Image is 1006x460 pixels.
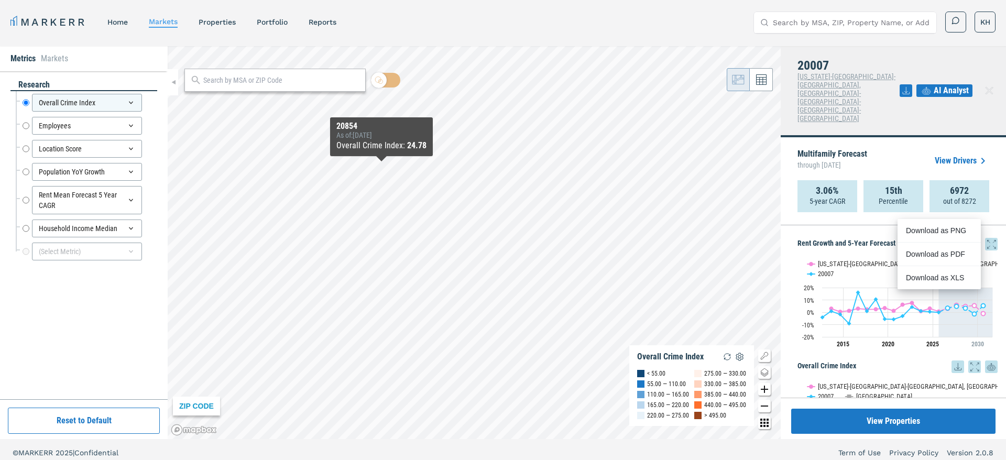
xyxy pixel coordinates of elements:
[10,79,157,91] div: research
[168,46,781,439] canvas: Map
[829,309,834,313] path: Thursday, 29 Aug, 20:00, 0.89. 20007.
[898,266,981,289] div: Download as XLS
[336,122,427,131] div: 20854
[879,196,908,206] p: Percentile
[791,409,996,434] button: View Properties
[804,284,814,292] text: 20%
[647,400,689,410] div: 165.00 — 220.00
[964,306,968,310] path: Tuesday, 29 Aug, 20:00, 3.32. 20007.
[804,297,814,304] text: 10%
[32,117,142,135] div: Employees
[846,392,867,400] button: Show USA
[647,389,689,400] div: 110.00 — 165.00
[336,131,427,139] div: As of : [DATE]
[946,303,986,316] g: 20007, line 4 of 4 with 5 data points.
[647,379,686,389] div: 55.00 — 110.00
[981,311,986,315] path: Thursday, 29 Aug, 20:00, -1.11. Washington-Arlington-Alexandria, DC-VA-MD-WV.
[32,163,142,181] div: Population YoY Growth
[704,400,746,410] div: 440.00 — 495.00
[704,410,726,421] div: > 495.00
[773,12,930,33] input: Search by MSA, ZIP, Property Name, or Address
[704,379,746,389] div: 330.00 — 385.00
[906,225,966,236] div: Download as PNG
[758,349,771,362] button: Show/Hide Legend Map Button
[919,309,923,313] path: Tuesday, 29 Aug, 20:00, 1. 20007.
[199,18,236,26] a: properties
[257,18,288,26] a: Portfolio
[8,408,160,434] button: Reset to Default
[901,314,905,318] path: Sunday, 29 Aug, 20:00, -3.13. 20007.
[906,249,966,259] div: Download as PDF
[56,448,74,457] span: 2025 |
[810,196,845,206] p: 5-year CAGR
[901,302,905,306] path: Sunday, 29 Aug, 20:00, 6.14. Washington-Arlington-Alexandria, DC-VA-MD-WV.
[647,410,689,421] div: 220.00 — 275.00
[171,424,217,436] a: Mapbox logo
[975,12,996,32] button: KH
[149,17,178,26] a: markets
[807,392,835,400] button: Show 20007
[309,18,336,26] a: reports
[898,219,981,243] div: Download as PNG
[889,447,938,458] a: Privacy Policy
[883,317,887,321] path: Thursday, 29 Aug, 20:00, -5.49. 20007.
[41,52,68,65] li: Markets
[407,140,427,150] b: 24.78
[837,341,849,348] tspan: 2015
[935,155,989,167] a: View Drivers
[946,306,950,310] path: Saturday, 29 Aug, 20:00, 3.38. 20007.
[807,270,835,278] button: Show 20007
[10,15,86,29] a: MARKERR
[797,72,895,123] span: [US_STATE]-[GEOGRAPHIC_DATA]-[GEOGRAPHIC_DATA], [GEOGRAPHIC_DATA]-[GEOGRAPHIC_DATA]-[GEOGRAPHIC_D...
[926,341,939,348] tspan: 2025
[807,260,945,268] button: Show Washington-Arlington-Alexandria, DC-VA-MD-WV
[807,309,814,316] text: 0%
[203,75,359,86] input: Search by MSA or ZIP Code
[797,238,998,250] h5: Rent Growth and 5-Year Forecast
[802,334,814,341] text: -20%
[981,303,986,308] path: Thursday, 29 Aug, 20:00, 5.36. 20007.
[758,366,771,379] button: Change style map button
[797,158,867,172] span: through [DATE]
[847,321,851,325] path: Saturday, 29 Aug, 20:00, -9.19. 20007.
[816,185,839,196] strong: 3.06%
[943,196,976,206] p: out of 8272
[797,59,900,72] h4: 20007
[972,312,977,316] path: Wednesday, 29 Aug, 20:00, -1.37. 20007.
[13,448,18,457] span: ©
[32,243,142,260] div: (Select Metric)
[637,352,704,362] div: Overall Crime Index
[856,392,912,400] text: [GEOGRAPHIC_DATA]
[874,297,878,301] path: Wednesday, 29 Aug, 20:00, 10.57. 20007.
[971,341,984,348] tspan: 2030
[882,341,894,348] tspan: 2020
[972,303,977,308] path: Wednesday, 29 Aug, 20:00, 5.47. Washington-Arlington-Alexandria, DC-VA-MD-WV.
[910,301,914,305] path: Monday, 29 Aug, 20:00, 7.58. Washington-Arlington-Alexandria, DC-VA-MD-WV.
[797,150,867,172] p: Multifamily Forecast
[950,185,969,196] strong: 6972
[336,122,427,152] div: Map Tooltip Content
[937,310,941,314] path: Friday, 29 Aug, 20:00, -0.11. 20007.
[721,351,734,363] img: Reload Legend
[74,448,118,457] span: Confidential
[107,18,128,26] a: home
[856,290,860,294] path: Monday, 29 Aug, 20:00, 16.1. 20007.
[910,305,914,309] path: Monday, 29 Aug, 20:00, 4.29. 20007.
[807,382,945,390] button: Show Washington-Arlington-Alexandria, DC-VA-MD-WV
[10,52,36,65] li: Metrics
[734,351,746,363] img: Settings
[704,368,746,379] div: 275.00 — 330.00
[32,186,142,214] div: Rent Mean Forecast 5 Year CAGR
[18,448,56,457] span: MARKERR
[802,322,814,329] text: -10%
[892,309,896,313] path: Saturday, 29 Aug, 20:00, 1.13. Washington-Arlington-Alexandria, DC-VA-MD-WV.
[980,17,990,27] span: KH
[797,250,998,355] div: Rent Growth and 5-Year Forecast. Highcharts interactive chart.
[758,417,771,429] button: Other options map button
[32,140,142,158] div: Location Score
[906,272,966,283] div: Download as XLS
[955,304,959,309] path: Sunday, 29 Aug, 20:00, 4.77. 20007.
[838,447,881,458] a: Term of Use
[885,185,902,196] strong: 15th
